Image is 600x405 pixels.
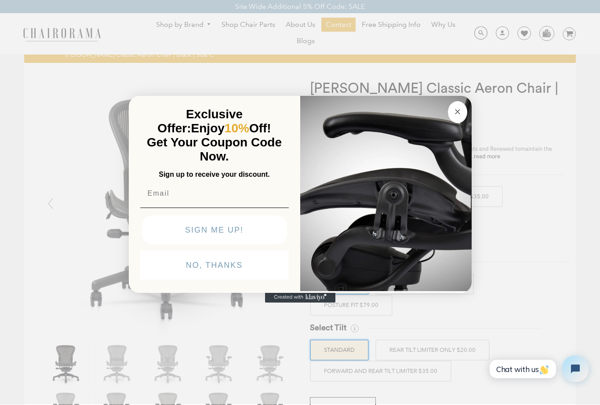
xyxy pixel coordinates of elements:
img: underline [140,208,289,208]
span: 10% [225,121,249,135]
input: Email [140,185,289,202]
button: SIGN ME UP! [142,215,287,244]
button: Close dialog [448,101,467,123]
span: Enjoy Off! [191,121,271,135]
a: Created with Klaviyo - opens in a new tab [265,292,335,303]
button: NO, THANKS [140,251,289,280]
span: Sign up to receive your discount. [159,171,269,178]
span: Get Your Coupon Code Now. [147,135,282,163]
img: 92d77583-a095-41f6-84e7-858462e0427a.jpeg [300,94,472,291]
iframe: Tidio Chat [480,348,596,390]
span: Exclusive Offer: [157,107,243,135]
